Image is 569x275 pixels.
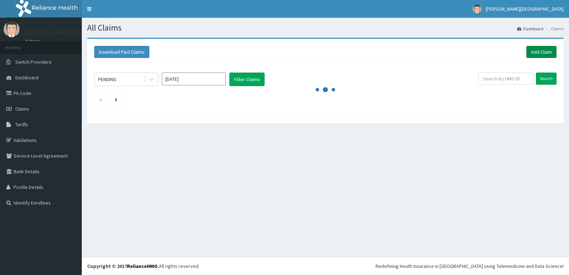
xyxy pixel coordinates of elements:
[15,74,38,81] span: Dashboard
[15,59,52,65] span: Switch Providers
[229,73,265,86] button: Filter Claims
[544,26,564,32] li: Claims
[473,5,482,14] img: User Image
[98,76,116,83] div: PENDING
[94,46,149,58] button: Download Paid Claims
[25,29,130,35] p: [PERSON_NAME][GEOGRAPHIC_DATA]
[87,23,564,32] h1: All Claims
[25,39,42,44] a: Online
[315,79,336,100] svg: audio-loading
[82,257,569,275] footer: All rights reserved.
[15,106,29,112] span: Claims
[15,121,28,128] span: Tariffs
[162,73,226,85] input: Select Month and Year
[87,263,159,269] strong: Copyright © 2017 .
[517,26,543,32] a: Dashboard
[478,73,534,85] input: Search by HMO ID
[526,46,557,58] a: Add Claim
[376,263,564,270] div: Redefining Heath Insurance in [GEOGRAPHIC_DATA] using Telemedicine and Data Science!
[4,21,20,37] img: User Image
[99,96,102,102] a: Previous page
[127,263,158,269] a: RelianceHMO
[486,6,564,12] span: [PERSON_NAME][GEOGRAPHIC_DATA]
[536,73,557,85] input: Search
[115,96,117,102] a: Next page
